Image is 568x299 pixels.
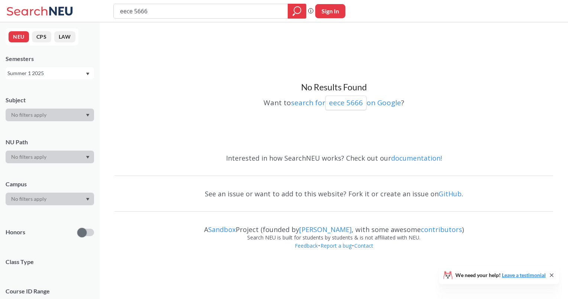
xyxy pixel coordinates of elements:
div: Summer 1 2025Dropdown arrow [6,67,94,79]
div: Semesters [6,55,94,63]
a: Report a bug [320,242,352,249]
p: Honors [6,228,25,237]
div: Interested in how SearchNEU works? Check out our [114,147,553,169]
button: CPS [32,31,51,42]
a: Sandbox [208,225,236,234]
div: Summer 1 2025 [7,69,85,77]
a: contributors [421,225,462,234]
button: NEU [9,31,29,42]
div: Subject [6,96,94,104]
a: [PERSON_NAME] [299,225,352,234]
p: Course ID Range [6,287,94,296]
div: • • [114,242,553,261]
span: We need your help! [455,273,546,278]
div: Dropdown arrow [6,151,94,163]
button: LAW [54,31,75,42]
svg: Dropdown arrow [86,156,90,159]
a: Feedback [294,242,318,249]
div: Campus [6,180,94,188]
h3: No Results Found [114,82,553,93]
button: Sign In [315,4,345,18]
div: See an issue or want to add to this website? Fork it or create an issue on . [114,183,553,205]
div: Dropdown arrow [6,109,94,121]
input: Class, professor, course number, "phrase" [119,5,283,17]
a: GitHub [439,189,462,198]
div: A Project (founded by , with some awesome ) [114,219,553,234]
div: magnifying glass [288,4,306,19]
svg: Dropdown arrow [86,73,90,75]
div: NU Path [6,138,94,146]
a: search foreece 5666on Google [291,98,401,107]
p: eece 5666 [329,98,363,108]
span: Class Type [6,258,94,266]
svg: Dropdown arrow [86,114,90,117]
div: Search NEU is built for students by students & is not affiliated with NEU. [114,234,553,242]
div: Want to ? [114,93,553,110]
a: Contact [354,242,374,249]
svg: Dropdown arrow [86,198,90,201]
a: Leave a testimonial [502,272,546,278]
div: Dropdown arrow [6,193,94,205]
a: documentation! [391,154,442,163]
svg: magnifying glass [293,6,301,16]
